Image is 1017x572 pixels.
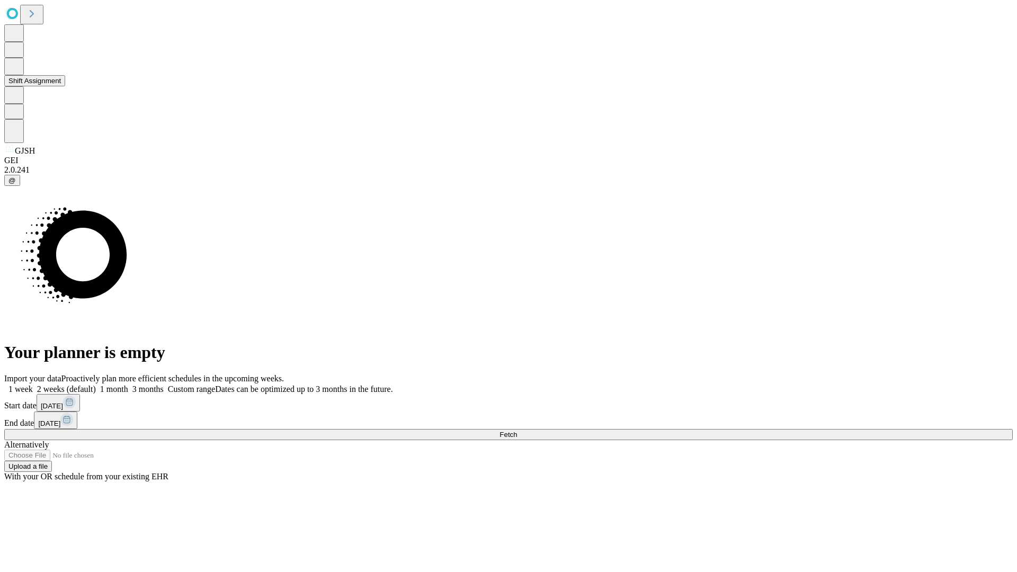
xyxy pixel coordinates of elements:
[100,385,128,394] span: 1 month
[4,165,1013,175] div: 2.0.241
[168,385,215,394] span: Custom range
[41,402,63,410] span: [DATE]
[4,374,61,383] span: Import your data
[499,431,517,439] span: Fetch
[4,156,1013,165] div: GEI
[37,385,96,394] span: 2 weeks (default)
[37,394,80,412] button: [DATE]
[4,472,168,481] span: With your OR schedule from your existing EHR
[4,394,1013,412] div: Start date
[215,385,392,394] span: Dates can be optimized up to 3 months in the future.
[61,374,284,383] span: Proactively plan more efficient schedules in the upcoming weeks.
[8,385,33,394] span: 1 week
[15,146,35,155] span: GJSH
[4,75,65,86] button: Shift Assignment
[4,429,1013,440] button: Fetch
[4,461,52,472] button: Upload a file
[4,175,20,186] button: @
[34,412,77,429] button: [DATE]
[4,343,1013,362] h1: Your planner is empty
[38,419,60,427] span: [DATE]
[132,385,164,394] span: 3 months
[4,440,49,449] span: Alternatively
[4,412,1013,429] div: End date
[8,176,16,184] span: @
